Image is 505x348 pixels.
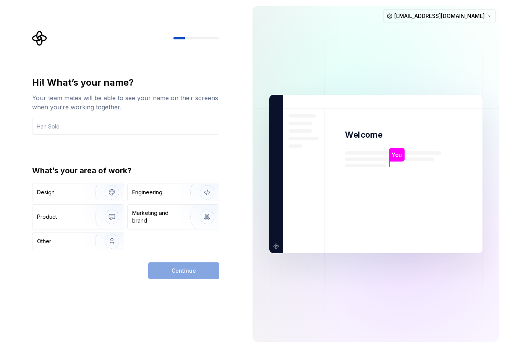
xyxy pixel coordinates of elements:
[32,76,219,89] div: Hi! What’s your name?
[392,151,402,159] p: You
[37,213,57,221] div: Product
[37,237,51,245] div: Other
[32,165,219,176] div: What’s your area of work?
[32,118,219,135] input: Han Solo
[132,209,184,224] div: Marketing and brand
[32,93,219,112] div: Your team mates will be able to see your name on their screens when you’re working together.
[394,12,485,20] span: [EMAIL_ADDRESS][DOMAIN_NAME]
[345,129,382,140] p: Welcome
[32,31,47,46] svg: Supernova Logo
[383,9,496,23] button: [EMAIL_ADDRESS][DOMAIN_NAME]
[132,189,162,196] div: Engineering
[37,189,55,196] div: Design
